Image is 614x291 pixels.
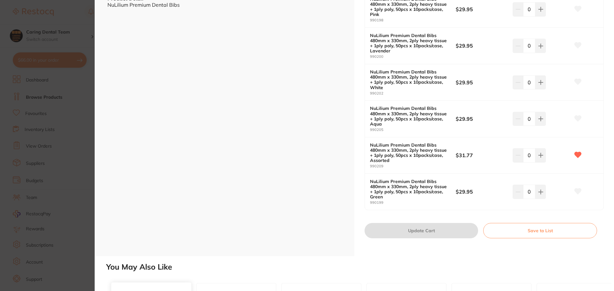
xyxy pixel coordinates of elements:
[483,223,597,238] button: Save to List
[370,55,456,59] small: 990200
[370,33,447,53] b: NuLilium Premium Dental Bibs 480mm x 330mm, 2ply heavy tissue + 1ply poly, 50pcs x 10packs/case, ...
[107,2,342,8] div: NuLilium Premium Dental Bibs
[456,152,507,159] b: $31.77
[365,223,478,238] button: Update Cart
[456,42,507,49] b: $29.95
[456,79,507,86] b: $29.95
[370,106,447,126] b: NuLilium Premium Dental Bibs 480mm x 330mm, 2ply heavy tissue + 1ply poly, 50pcs x 10packs/case, ...
[370,18,456,22] small: 990198
[456,6,507,13] b: $29.95
[106,263,611,272] h2: You May Also Like
[370,142,447,163] b: NuLilium Premium Dental Bibs 480mm x 330mm, 2ply heavy tissue + 1ply poly, 50pcs x 10packs/case, ...
[456,188,507,195] b: $29.95
[370,201,456,205] small: 990199
[370,179,447,199] b: NuLilium Premium Dental Bibs 480mm x 330mm, 2ply heavy tissue + 1ply poly, 50pcs x 10packs/case, ...
[370,91,456,96] small: 990202
[370,128,456,132] small: 990205
[456,115,507,122] b: $29.95
[370,164,456,168] small: 990209
[370,69,447,90] b: NuLilium Premium Dental Bibs 480mm x 330mm, 2ply heavy tissue + 1ply poly, 50pcs x 10packs/case, ...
